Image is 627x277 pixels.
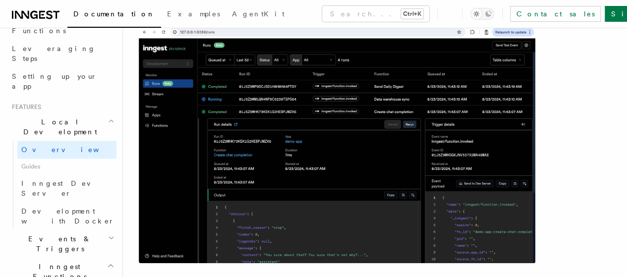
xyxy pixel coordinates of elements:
[8,230,116,258] button: Events & Triggers
[8,113,116,141] button: Local Development
[8,141,116,230] div: Local Development
[8,67,116,95] a: Setting up your app
[67,3,161,28] a: Documentation
[322,6,429,22] button: Search...Ctrl+K
[470,8,494,20] button: Toggle dark mode
[17,159,116,174] span: Guides
[8,234,108,254] span: Events & Triggers
[8,117,108,137] span: Local Development
[8,40,116,67] a: Leveraging Steps
[401,9,423,19] kbd: Ctrl+K
[17,202,116,230] a: Development with Docker
[21,207,114,225] span: Development with Docker
[12,45,96,62] span: Leveraging Steps
[8,103,41,111] span: Features
[21,179,106,197] span: Inngest Dev Server
[232,10,285,18] span: AgentKit
[73,10,155,18] span: Documentation
[161,3,226,27] a: Examples
[17,141,116,159] a: Overview
[510,6,601,22] a: Contact sales
[167,10,220,18] span: Examples
[21,146,123,154] span: Overview
[17,174,116,202] a: Inngest Dev Server
[12,72,97,90] span: Setting up your app
[226,3,290,27] a: AgentKit
[139,26,535,263] img: The Inngest Dev Server on the Functions page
